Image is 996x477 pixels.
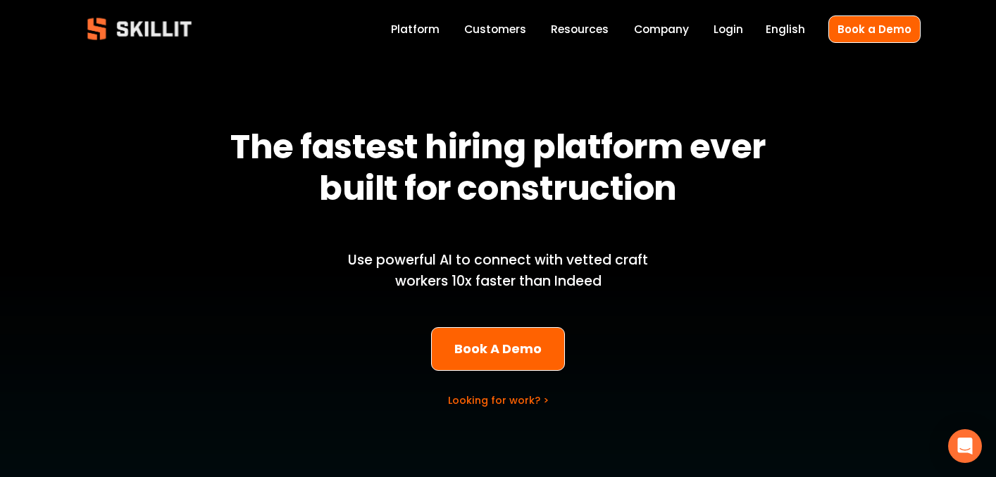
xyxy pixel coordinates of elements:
a: Customers [464,20,526,39]
span: Resources [551,21,609,37]
p: Use powerful AI to connect with vetted craft workers 10x faster than Indeed [324,250,672,293]
div: language picker [766,20,805,39]
div: Open Intercom Messenger [948,429,982,463]
a: Book A Demo [431,327,566,371]
strong: The fastest hiring platform ever built for construction [230,123,772,212]
a: folder dropdown [551,20,609,39]
a: Company [634,20,689,39]
span: English [766,21,805,37]
img: Skillit [75,8,204,50]
a: Looking for work? > [448,393,549,407]
a: Platform [391,20,440,39]
a: Login [714,20,743,39]
a: Book a Demo [828,15,921,43]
